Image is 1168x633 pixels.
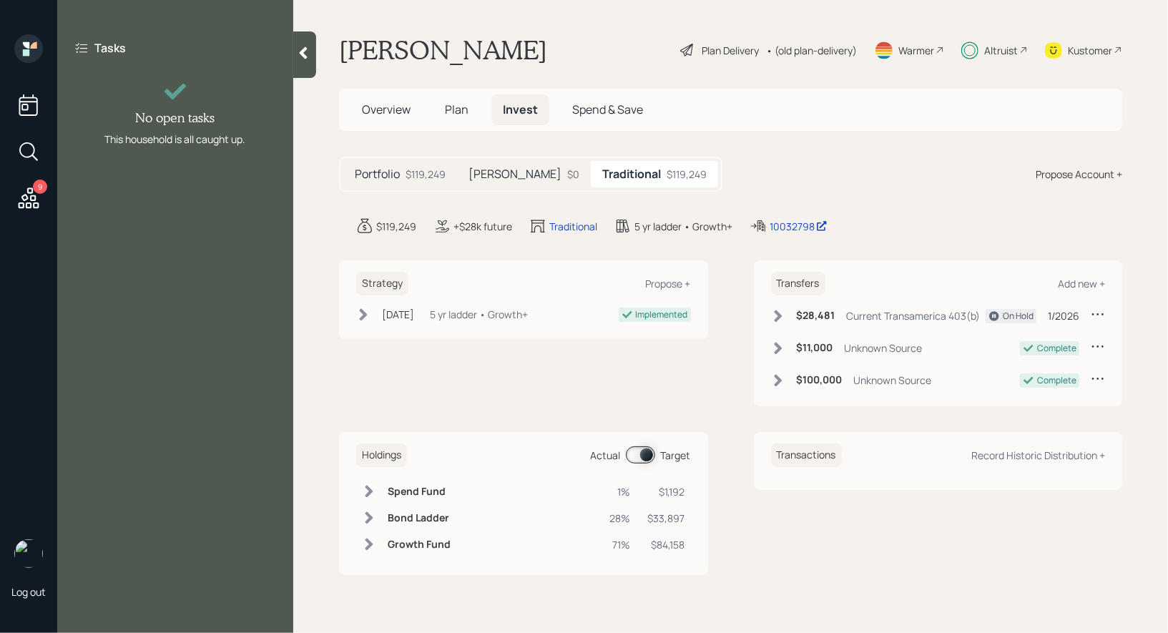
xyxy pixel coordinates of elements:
[362,102,411,117] span: Overview
[430,307,528,322] div: 5 yr ladder • Growth+
[1058,277,1105,290] div: Add new +
[376,219,416,234] div: $119,249
[105,132,246,147] div: This household is all caught up.
[984,43,1018,58] div: Altruist
[136,110,215,126] h4: No open tasks
[445,102,468,117] span: Plan
[648,484,685,499] div: $1,192
[388,486,451,498] h6: Spend Fund
[610,511,631,526] div: 28%
[1037,374,1076,387] div: Complete
[567,167,579,182] div: $0
[771,272,825,295] h6: Transfers
[661,448,691,463] div: Target
[646,277,691,290] div: Propose +
[648,511,685,526] div: $33,897
[845,340,923,355] div: Unknown Source
[766,43,857,58] div: • (old plan-delivery)
[610,537,631,552] div: 71%
[771,443,842,467] h6: Transactions
[503,102,538,117] span: Invest
[1036,167,1122,182] div: Propose Account +
[11,585,46,599] div: Log out
[33,180,47,194] div: 9
[388,539,451,551] h6: Growth Fund
[648,537,685,552] div: $84,158
[468,167,561,181] h5: [PERSON_NAME]
[770,219,828,234] div: 10032798
[94,40,126,56] label: Tasks
[1037,342,1076,355] div: Complete
[702,43,759,58] div: Plan Delivery
[634,219,732,234] div: 5 yr ladder • Growth+
[453,219,512,234] div: +$28k future
[339,34,547,66] h1: [PERSON_NAME]
[355,167,400,181] h5: Portfolio
[14,539,43,568] img: treva-nostdahl-headshot.png
[854,373,932,388] div: Unknown Source
[356,272,408,295] h6: Strategy
[636,308,688,321] div: Implemented
[591,448,621,463] div: Actual
[971,448,1105,462] div: Record Historic Distribution +
[572,102,643,117] span: Spend & Save
[1003,310,1034,323] div: On Hold
[406,167,446,182] div: $119,249
[382,307,414,322] div: [DATE]
[356,443,407,467] h6: Holdings
[1068,43,1112,58] div: Kustomer
[898,43,934,58] div: Warmer
[797,342,833,354] h6: $11,000
[602,167,661,181] h5: Traditional
[388,512,451,524] h6: Bond Ladder
[610,484,631,499] div: 1%
[1048,308,1079,323] div: 1/2026
[847,308,981,323] div: Current Transamerica 403(b)
[667,167,707,182] div: $119,249
[797,310,835,322] h6: $28,481
[549,219,597,234] div: Traditional
[797,374,843,386] h6: $100,000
